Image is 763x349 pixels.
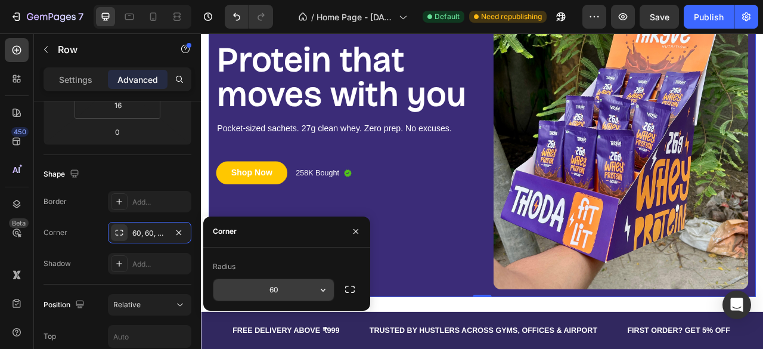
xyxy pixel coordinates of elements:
div: Corner [44,227,67,238]
input: Auto [213,279,334,301]
div: 450 [11,127,29,137]
div: Corner [213,226,237,237]
div: Add... [132,259,188,270]
div: Publish [694,11,724,23]
button: 7 [5,5,89,29]
span: Home Page - [DATE] 00:25:55 [317,11,394,23]
input: Auto [108,326,191,347]
button: Publish [684,5,734,29]
p: Row [58,42,159,57]
div: Shadow [44,258,71,269]
div: 60, 60, 60, 60 [132,228,167,239]
div: Position [44,297,87,313]
div: Top [44,331,56,342]
div: Shape [44,166,82,183]
div: Add... [132,197,188,208]
button: Save [640,5,679,29]
div: Open Intercom Messenger [722,291,751,319]
button: Relative [108,294,191,316]
iframe: Design area [201,33,763,349]
p: Settings [59,73,92,86]
input: 16px [106,96,130,114]
p: 7 [78,10,83,24]
span: Default [435,11,460,22]
div: Border [44,196,67,207]
span: Relative [113,300,141,309]
span: / [311,11,314,23]
span: Need republishing [481,11,542,22]
span: Save [650,12,669,22]
div: Undo/Redo [225,5,273,29]
div: Beta [9,218,29,228]
p: Advanced [117,73,158,86]
div: Radius [213,261,235,272]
